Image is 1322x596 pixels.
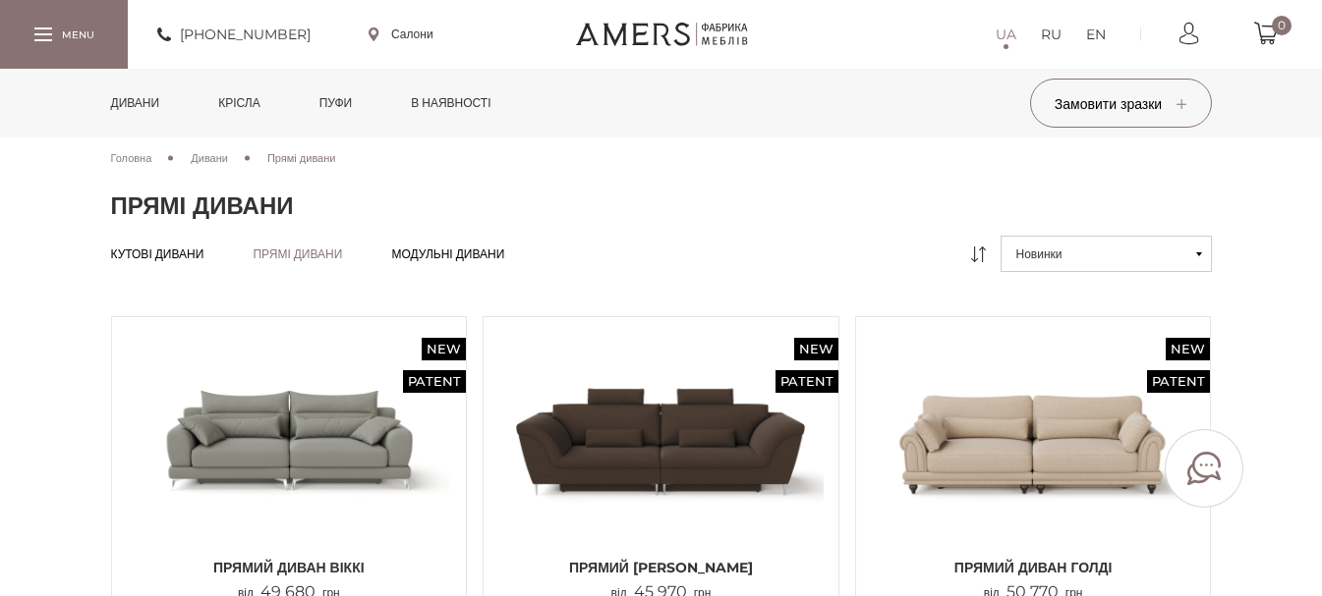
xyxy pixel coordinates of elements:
[422,338,466,360] span: New
[794,338,838,360] span: New
[498,558,824,577] span: Прямий [PERSON_NAME]
[403,370,466,393] span: Patent
[111,149,152,167] a: Головна
[305,69,368,137] a: Пуфи
[111,191,1212,221] h1: Прямі дивани
[111,151,152,165] span: Головна
[96,69,175,137] a: Дивани
[1030,79,1212,128] button: Замовити зразки
[996,23,1016,46] a: UA
[1147,370,1210,393] span: Patent
[1166,338,1210,360] span: New
[203,69,274,137] a: Крісла
[191,149,228,167] a: Дивани
[111,246,204,262] a: Кутові дивани
[157,23,311,46] a: [PHONE_NUMBER]
[1272,16,1292,35] span: 0
[1086,23,1106,46] a: EN
[871,558,1196,577] span: Прямий диван ГОЛДІ
[127,558,452,577] span: Прямий диван ВІККІ
[191,151,228,165] span: Дивани
[369,26,433,43] a: Салони
[396,69,505,137] a: в наявності
[391,246,504,262] a: Модульні дивани
[1055,95,1186,113] span: Замовити зразки
[1041,23,1062,46] a: RU
[776,370,838,393] span: Patent
[1001,236,1212,272] button: Новинки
